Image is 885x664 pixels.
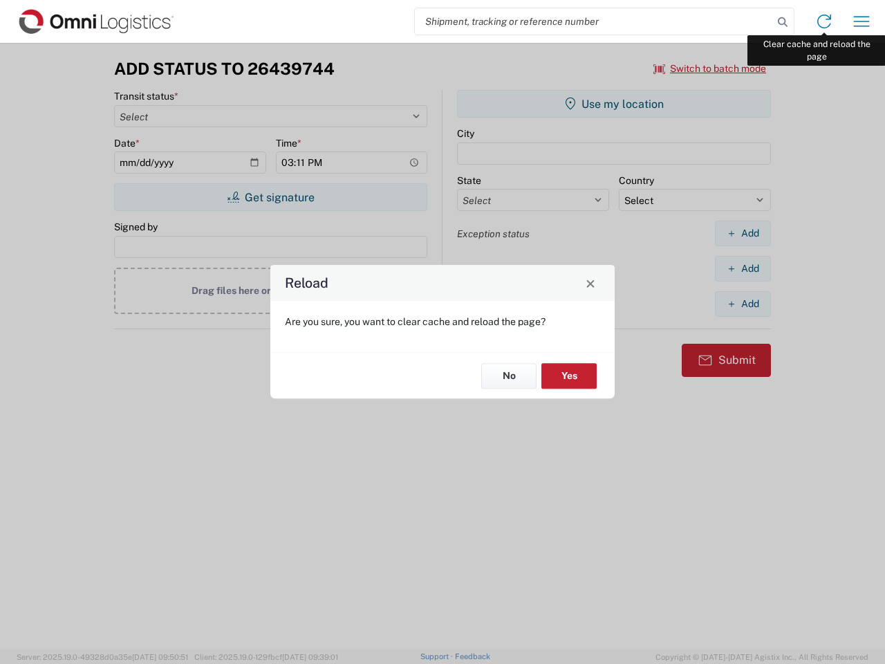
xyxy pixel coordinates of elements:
p: Are you sure, you want to clear cache and reload the page? [285,315,600,328]
button: No [481,363,537,389]
button: Yes [541,363,597,389]
input: Shipment, tracking or reference number [415,8,773,35]
button: Close [581,273,600,293]
h4: Reload [285,273,328,293]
